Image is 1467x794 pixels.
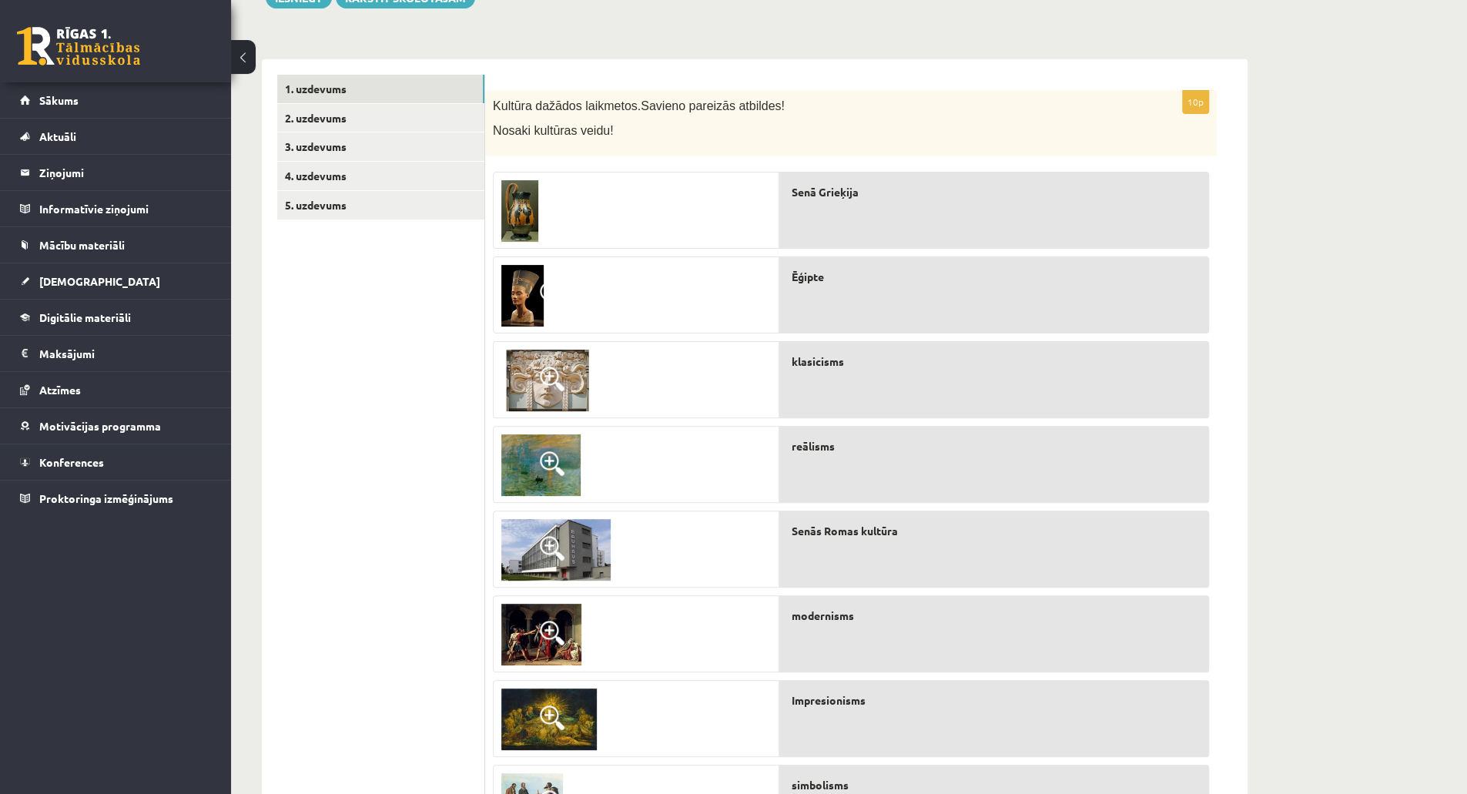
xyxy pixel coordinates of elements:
span: Senās Romas kultūra [792,523,898,539]
a: 5. uzdevums [277,191,484,219]
p: 10p [1182,89,1209,114]
img: 2.png [501,434,581,496]
span: Atzīmes [39,383,81,397]
span: modernisms [792,608,854,624]
span: Savieno pareizās atbildes! [641,99,785,112]
span: Nosaki kultūras veidu! [493,124,614,137]
span: simbolisms [792,777,849,793]
a: Proktoringa izmēģinājums [20,481,212,516]
span: Proktoringa izmēģinājums [39,491,173,505]
span: Digitālie materiāli [39,310,131,324]
a: Mācību materiāli [20,227,212,263]
span: Mācību materiāli [39,238,125,252]
a: 4. uzdevums [277,162,484,190]
span: klasicisms [792,353,844,370]
img: 6.jpg [501,688,597,750]
span: Aktuāli [39,129,76,143]
a: Atzīmes [20,372,212,407]
legend: Informatīvie ziņojumi [39,191,212,226]
a: Maksājumi [20,336,212,371]
span: reālisms [792,438,835,454]
span: [DEMOGRAPHIC_DATA] [39,274,160,288]
a: Motivācijas programma [20,408,212,444]
a: Sākums [20,82,212,118]
a: Informatīvie ziņojumi [20,191,212,226]
a: Rīgas 1. Tālmācības vidusskola [17,27,140,65]
span: Ēģipte [792,269,824,285]
img: 10.jpg [501,519,611,581]
a: Konferences [20,444,212,480]
a: 2. uzdevums [277,104,484,132]
a: Aktuāli [20,119,212,154]
a: 3. uzdevums [277,132,484,161]
span: Kultūra dažādos laikmetos. [493,99,641,112]
span: Sākums [39,93,79,107]
img: 7.jpg [501,604,581,665]
span: Konferences [39,455,104,469]
a: Digitālie materiāli [20,300,212,335]
img: 9.jpg [501,350,594,411]
span: Motivācijas programma [39,419,161,433]
a: 1. uzdevums [277,75,484,103]
legend: Ziņojumi [39,155,212,190]
img: 4.jpg [501,265,544,327]
legend: Maksājumi [39,336,212,371]
a: [DEMOGRAPHIC_DATA] [20,263,212,299]
a: Ziņojumi [20,155,212,190]
img: 3.jpg [501,180,538,242]
span: Impresionisms [792,692,866,709]
span: Senā Grieķija [792,184,859,200]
